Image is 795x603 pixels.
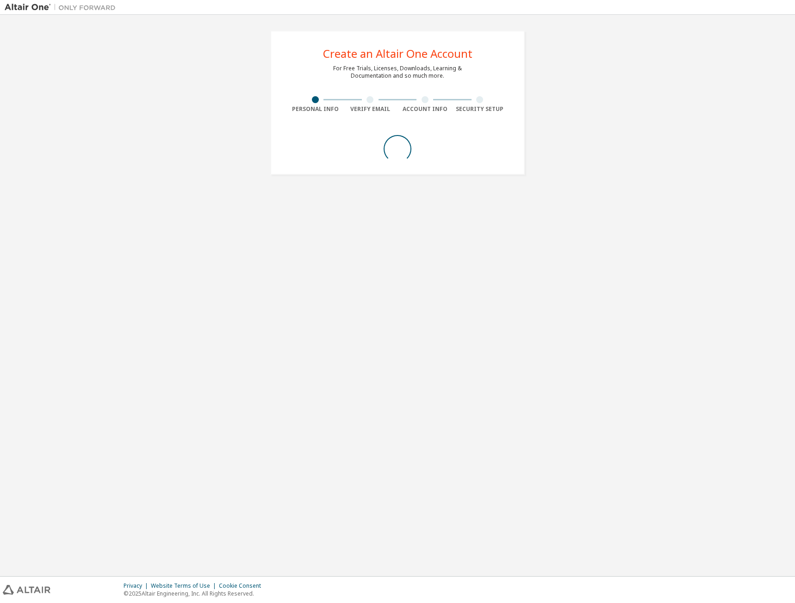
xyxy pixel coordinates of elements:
[124,590,267,597] p: © 2025 Altair Engineering, Inc. All Rights Reserved.
[453,105,508,113] div: Security Setup
[343,105,398,113] div: Verify Email
[397,105,453,113] div: Account Info
[288,105,343,113] div: Personal Info
[219,582,267,590] div: Cookie Consent
[3,585,50,595] img: altair_logo.svg
[124,582,151,590] div: Privacy
[333,65,462,80] div: For Free Trials, Licenses, Downloads, Learning & Documentation and so much more.
[5,3,120,12] img: Altair One
[323,48,472,59] div: Create an Altair One Account
[151,582,219,590] div: Website Terms of Use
